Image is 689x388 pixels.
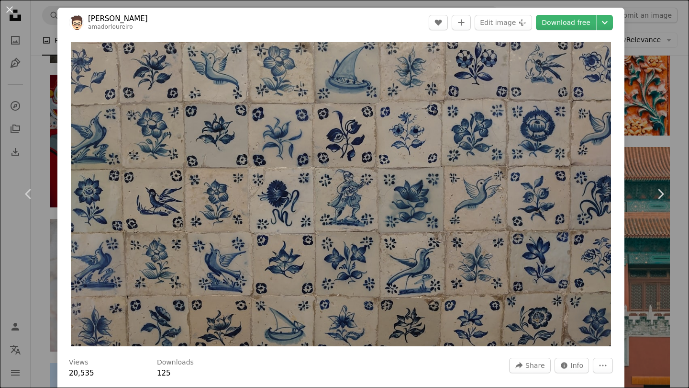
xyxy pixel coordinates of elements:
[632,148,689,240] a: Next
[593,358,613,373] button: More Actions
[475,15,532,30] button: Edit image
[525,358,545,373] span: Share
[597,15,613,30] button: Choose download size
[69,15,84,30] img: Go to Amador Loureiro's profile
[88,23,133,30] a: amadorloureiro
[509,358,550,373] button: Share this image
[88,14,148,23] a: [PERSON_NAME]
[71,42,611,346] button: Zoom in on this image
[555,358,589,373] button: Stats about this image
[571,358,584,373] span: Info
[69,369,94,377] span: 20,535
[157,358,194,367] h3: Downloads
[452,15,471,30] button: Add to Collection
[71,42,611,346] img: a blue and white tiled wall with flowers and birds
[429,15,448,30] button: Like
[69,358,89,367] h3: Views
[157,369,171,377] span: 125
[536,15,596,30] a: Download free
